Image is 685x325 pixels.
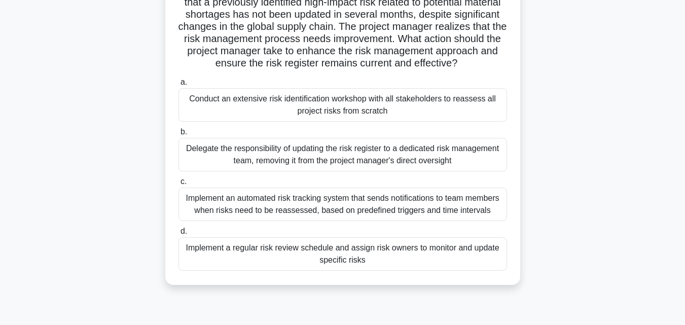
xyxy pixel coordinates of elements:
span: b. [181,127,187,136]
span: c. [181,177,187,186]
span: a. [181,78,187,86]
span: d. [181,227,187,235]
div: Implement an automated risk tracking system that sends notifications to team members when risks n... [178,188,507,221]
div: Conduct an extensive risk identification workshop with all stakeholders to reassess all project r... [178,88,507,122]
div: Delegate the responsibility of updating the risk register to a dedicated risk management team, re... [178,138,507,171]
div: Implement a regular risk review schedule and assign risk owners to monitor and update specific risks [178,237,507,271]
